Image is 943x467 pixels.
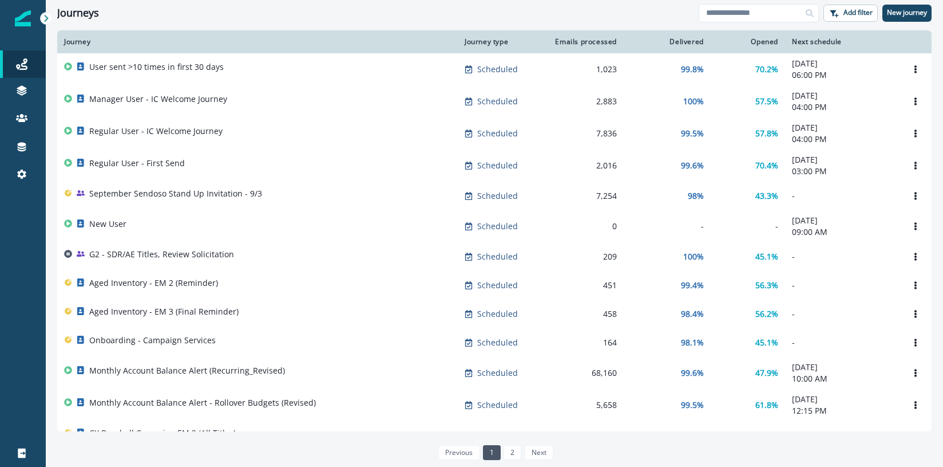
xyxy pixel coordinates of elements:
[681,64,704,75] p: 99.8%
[906,125,925,142] button: Options
[550,64,617,75] div: 1,023
[792,373,893,384] p: 10:00 AM
[906,334,925,351] button: Options
[64,37,451,46] div: Journey
[681,280,704,291] p: 99.4%
[792,37,893,46] div: Next schedule
[681,337,704,348] p: 98.1%
[755,96,778,107] p: 57.5%
[906,93,925,110] button: Options
[792,362,893,373] p: [DATE]
[465,37,537,46] div: Journey type
[906,427,925,444] button: Options
[57,328,932,357] a: Onboarding - Campaign ServicesScheduled16498.1%45.1%-Options
[688,190,704,202] p: 98%
[681,128,704,139] p: 99.5%
[89,397,316,409] p: Monthly Account Balance Alert - Rollover Budgets (Revised)
[906,218,925,235] button: Options
[792,58,893,69] p: [DATE]
[477,190,518,202] p: Scheduled
[477,96,518,107] p: Scheduled
[792,69,893,81] p: 06:00 PM
[906,397,925,414] button: Options
[681,367,704,379] p: 99.6%
[906,61,925,78] button: Options
[755,430,778,441] p: 51.2%
[89,61,224,73] p: User sent >10 times in first 30 days
[823,5,878,22] button: Add filter
[477,128,518,139] p: Scheduled
[683,96,704,107] p: 100%
[843,9,873,17] p: Add filter
[504,445,521,460] a: Page 2
[550,251,617,262] div: 209
[792,134,893,145] p: 04:00 PM
[755,251,778,262] p: 45.1%
[550,280,617,291] div: 451
[755,64,778,75] p: 70.2%
[550,308,617,320] div: 458
[57,421,932,450] a: CX Baseball Campaign EM 3 (All Titles)Scheduled360100%51.2%-Options
[57,242,932,271] a: G2 - SDR/AE Titles, Review SolicitationScheduled209100%45.1%-Options
[89,306,239,317] p: Aged Inventory - EM 3 (Final Reminder)
[792,337,893,348] p: -
[483,445,501,460] a: Page 1 is your current page
[89,427,236,439] p: CX Baseball Campaign EM 3 (All Titles)
[718,221,778,232] div: -
[792,90,893,101] p: [DATE]
[718,37,778,46] div: Opened
[906,187,925,205] button: Options
[683,430,704,441] p: 100%
[906,248,925,265] button: Options
[792,190,893,202] p: -
[882,5,932,22] button: New journey
[89,93,227,105] p: Manager User - IC Welcome Journey
[906,277,925,294] button: Options
[15,10,31,26] img: Inflection
[477,308,518,320] p: Scheduled
[57,53,932,85] a: User sent >10 times in first 30 daysScheduled1,02399.8%70.2%[DATE]06:00 PMOptions
[792,280,893,291] p: -
[57,182,932,210] a: September Sendoso Stand Up Invitation - 9/3Scheduled7,25498%43.3%-Options
[792,251,893,262] p: -
[681,160,704,171] p: 99.6%
[792,215,893,226] p: [DATE]
[631,37,704,46] div: Delivered
[550,430,617,441] div: 360
[57,210,932,242] a: New UserScheduled0--[DATE]09:00 AMOptions
[550,367,617,379] div: 68,160
[57,117,932,150] a: Regular User - IC Welcome JourneyScheduled7,83699.5%57.8%[DATE]04:00 PMOptions
[57,357,932,389] a: Monthly Account Balance Alert (Recurring_Revised)Scheduled68,16099.6%47.9%[DATE]10:00 AMOptions
[477,160,518,171] p: Scheduled
[57,7,99,19] h1: Journeys
[792,226,893,238] p: 09:00 AM
[89,188,262,199] p: September Sendoso Stand Up Invitation - 9/3
[89,365,285,376] p: Monthly Account Balance Alert (Recurring_Revised)
[755,308,778,320] p: 56.2%
[477,251,518,262] p: Scheduled
[681,399,704,411] p: 99.5%
[57,85,932,117] a: Manager User - IC Welcome JourneyScheduled2,883100%57.5%[DATE]04:00 PMOptions
[906,364,925,382] button: Options
[792,101,893,113] p: 04:00 PM
[89,335,216,346] p: Onboarding - Campaign Services
[57,150,932,182] a: Regular User - First SendScheduled2,01699.6%70.4%[DATE]03:00 PMOptions
[435,445,553,460] ul: Pagination
[550,160,617,171] div: 2,016
[57,271,932,300] a: Aged Inventory - EM 2 (Reminder)Scheduled45199.4%56.3%-Options
[887,9,927,17] p: New journey
[550,190,617,202] div: 7,254
[477,367,518,379] p: Scheduled
[755,337,778,348] p: 45.1%
[477,430,518,441] p: Scheduled
[550,37,617,46] div: Emails processed
[755,399,778,411] p: 61.8%
[89,125,223,137] p: Regular User - IC Welcome Journey
[477,221,518,232] p: Scheduled
[631,221,704,232] div: -
[477,337,518,348] p: Scheduled
[792,430,893,441] p: -
[89,158,185,169] p: Regular User - First Send
[57,300,932,328] a: Aged Inventory - EM 3 (Final Reminder)Scheduled45898.4%56.2%-Options
[755,367,778,379] p: 47.9%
